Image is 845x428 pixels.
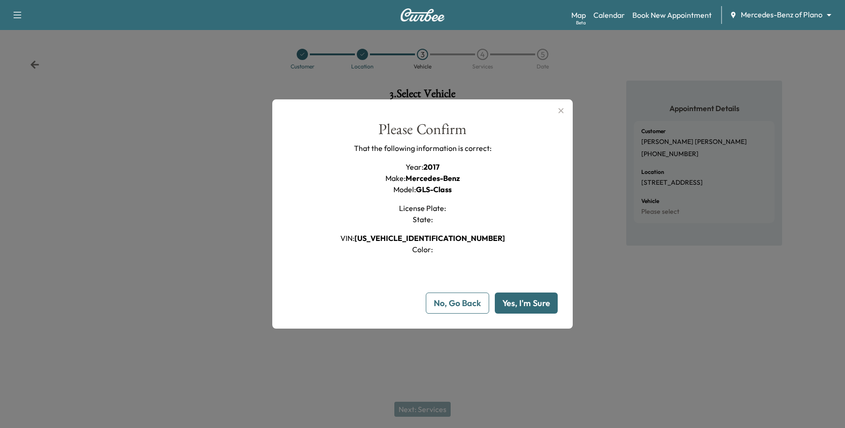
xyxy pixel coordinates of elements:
h1: Model : [393,184,452,195]
button: No, Go Back [426,293,489,314]
button: Yes, I'm Sure [495,293,558,314]
span: 2017 [423,162,439,172]
span: Mercedes-Benz of Plano [741,9,822,20]
div: Beta [576,19,586,26]
span: [US_VEHICLE_IDENTIFICATION_NUMBER] [354,233,505,243]
h1: Color : [412,244,433,255]
span: Mercedes-Benz [406,173,460,183]
a: Calendar [593,9,625,21]
h1: Make : [385,173,460,184]
h1: Year : [406,161,439,173]
a: Book New Appointment [632,9,712,21]
h1: License Plate : [399,203,446,214]
div: Please Confirm [378,122,467,143]
img: Curbee Logo [400,8,445,22]
p: That the following information is correct: [354,143,492,154]
a: MapBeta [571,9,586,21]
h1: VIN : [340,233,505,244]
span: GLS-Class [416,185,452,194]
h1: State : [413,214,433,225]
